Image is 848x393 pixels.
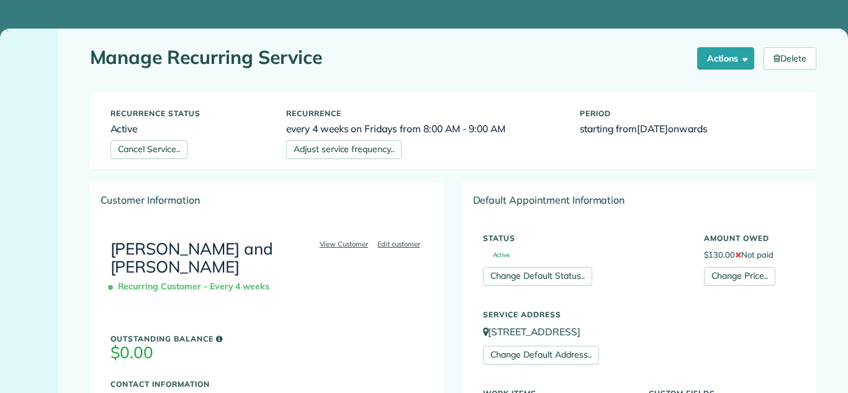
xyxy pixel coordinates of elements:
[374,238,424,250] a: Edit customer
[286,109,561,117] h5: Recurrence
[111,238,273,277] a: [PERSON_NAME] and [PERSON_NAME]
[704,234,796,242] h5: Amount Owed
[463,183,816,217] div: Default Appointment Information
[111,140,187,159] a: Cancel Service..
[111,335,424,343] h5: Outstanding Balance
[764,47,816,70] a: Delete
[111,380,424,388] h5: Contact Information
[483,310,796,318] h5: Service Address
[637,122,668,135] span: [DATE]
[90,47,688,68] h1: Manage Recurring Service
[286,124,561,134] h6: every 4 weeks on Fridays from 8:00 AM - 9:00 AM
[483,267,592,286] a: Change Default Status..
[483,346,599,364] a: Change Default Address..
[111,109,268,117] h5: Recurrence status
[111,124,268,134] h6: Active
[91,183,444,217] div: Customer Information
[111,276,275,298] span: Recurring Customer - Every 4 weeks
[697,47,754,70] button: Actions
[111,344,424,362] h3: $0.00
[483,252,510,258] span: Active
[580,124,796,134] h6: starting from onwards
[704,267,775,286] a: Change Price..
[695,228,805,286] div: $130.00 Not paid
[286,140,402,159] a: Adjust service frequency..
[316,238,372,250] a: View Customer
[580,109,796,117] h5: Period
[483,325,796,339] p: [STREET_ADDRESS]
[483,234,685,242] h5: Status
